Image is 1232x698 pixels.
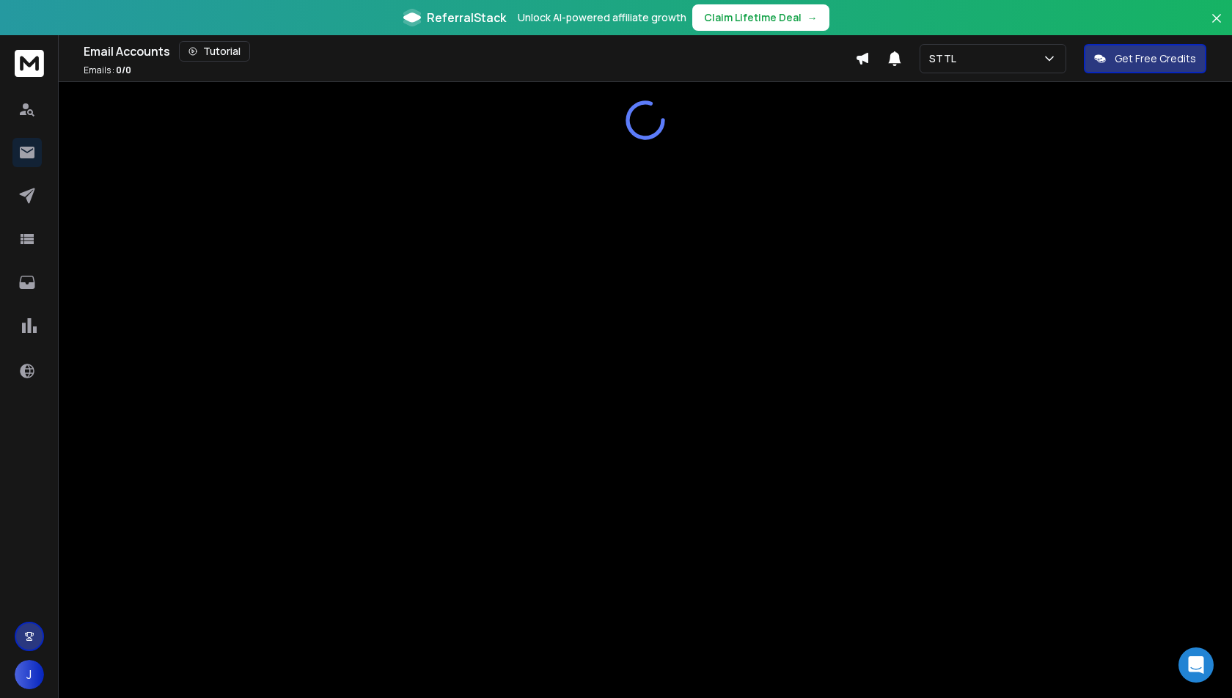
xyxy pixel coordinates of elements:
[1207,9,1226,44] button: Close banner
[1178,647,1214,683] div: Open Intercom Messenger
[692,4,829,31] button: Claim Lifetime Deal→
[518,10,686,25] p: Unlock AI-powered affiliate growth
[1084,44,1206,73] button: Get Free Credits
[84,65,131,76] p: Emails :
[427,9,506,26] span: ReferralStack
[929,51,962,66] p: STTL
[179,41,250,62] button: Tutorial
[116,64,131,76] span: 0 / 0
[1115,51,1196,66] p: Get Free Credits
[84,41,855,62] div: Email Accounts
[807,10,818,25] span: →
[15,660,44,689] button: J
